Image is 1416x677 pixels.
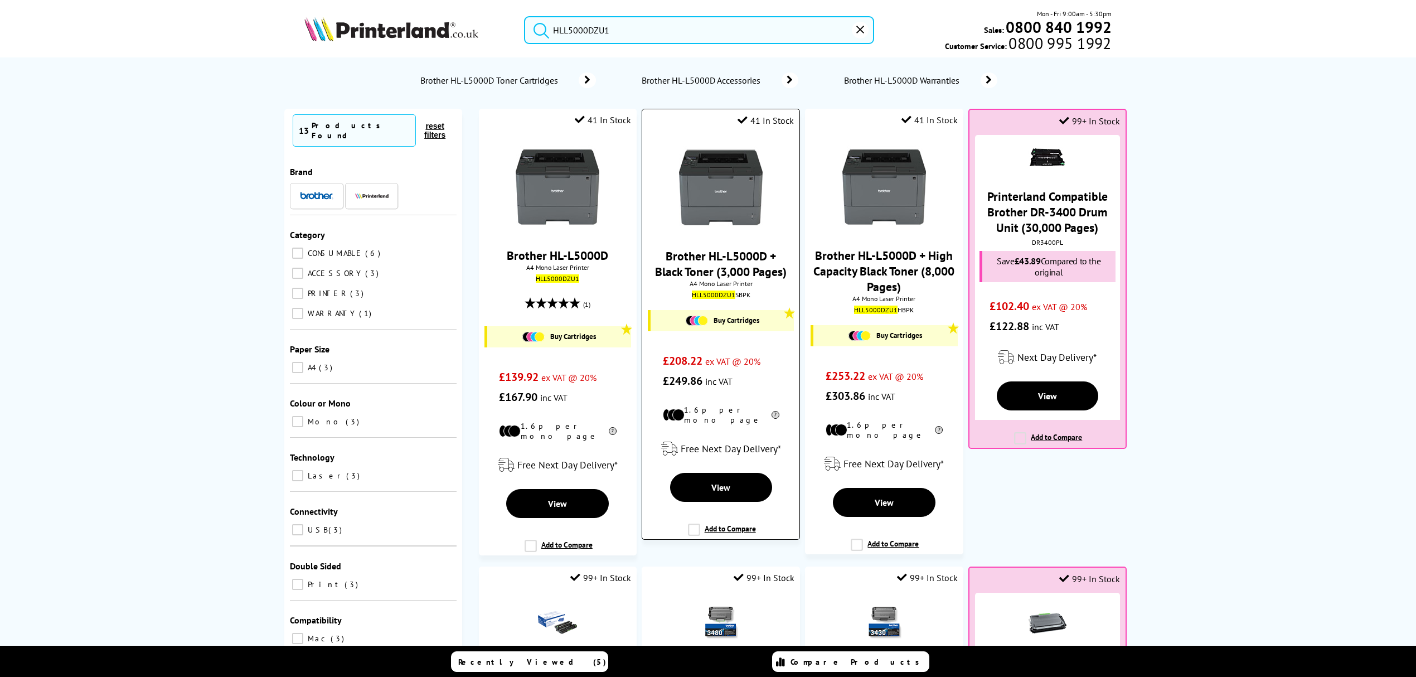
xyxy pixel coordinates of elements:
[292,268,303,279] input: ACCESSORY 3
[1059,573,1120,584] div: 99+ In Stock
[813,306,954,314] div: HBPK
[833,488,935,517] a: View
[290,506,338,517] span: Connectivity
[734,572,794,583] div: 99+ In Stock
[865,603,904,642] img: Brother-TN-3430-Toner-Packaging-New-Small.png
[876,331,922,340] span: Buy Cartridges
[290,452,334,463] span: Technology
[979,251,1115,282] div: Save Compared to the original
[648,433,793,465] div: modal_delivery
[997,381,1098,410] a: View
[350,288,366,298] span: 3
[843,457,944,470] span: Free Next Day Delivery*
[550,332,596,341] span: Buy Cartridges
[493,332,625,342] a: Buy Cartridges
[419,72,596,88] a: Brother HL-L5000D Toner Cartridges
[305,525,327,535] span: USB
[290,344,329,355] span: Paper Size
[345,579,361,589] span: 3
[670,473,772,502] a: View
[536,274,579,283] mark: HLL5000DZU1
[738,115,794,126] div: 41 In Stock
[458,657,607,667] span: Recently Viewed (5)
[506,489,609,518] a: View
[305,417,345,427] span: Mono
[692,291,735,299] mark: HLL5000DZU1
[819,331,952,341] a: Buy Cartridges
[346,471,362,481] span: 3
[1007,38,1111,49] span: 0800 995 1992
[290,560,341,572] span: Double Sided
[875,497,894,508] span: View
[305,471,345,481] span: Laser
[292,633,303,644] input: Mac 3
[1017,351,1097,364] span: Next Day Delivery*
[292,288,303,299] input: PRINTER 3
[663,354,702,368] span: £208.22
[688,524,756,545] label: Add to Compare
[641,72,798,88] a: Brother HL-L5000D Accessories
[655,248,787,279] a: Brother HL-L5000D + Black Toner (3,000 Pages)
[305,579,343,589] span: Print
[1014,432,1082,453] label: Add to Compare
[851,539,919,560] label: Add to Compare
[499,421,617,441] li: 1.6p per mono page
[416,121,454,140] button: reset filters
[772,651,929,672] a: Compare Products
[681,442,781,455] span: Free Next Day Delivery*
[499,390,537,404] span: £167.90
[705,356,760,367] span: ex VAT @ 20%
[517,458,618,471] span: Free Next Day Delivery*
[686,316,708,326] img: Cartridges
[365,248,383,258] span: 6
[516,145,599,229] img: brother-HL-L5000D-front-small.jpg
[522,332,545,342] img: Cartridges
[292,308,303,319] input: WARRANTY 1
[419,75,562,86] span: Brother HL-L5000D Toner Cartridges
[826,369,865,383] span: £253.22
[331,634,347,644] span: 3
[663,374,702,388] span: £249.86
[355,193,389,199] img: Printerland
[656,316,788,326] a: Buy Cartridges
[1028,604,1067,643] img: K15964ZA-small.gif
[679,146,763,229] img: brother-HL-L5000D-front-small.jpg
[1004,22,1112,32] a: 0800 840 1992
[842,145,926,229] img: brother-HL-L5000D-front-small.jpg
[292,248,303,259] input: CONSUMABLE 6
[868,391,895,402] span: inc VAT
[292,579,303,590] input: Print 3
[811,294,957,303] span: A4 Mono Laser Printer
[319,362,335,373] span: 3
[843,75,964,86] span: Brother HL-L5000D Warranties
[507,248,608,263] a: Brother HL-L5000D
[791,657,925,667] span: Compare Products
[1037,8,1112,19] span: Mon - Fri 9:00am - 5:30pm
[292,416,303,427] input: Mono 3
[826,420,943,440] li: 1.6p per mono page
[990,319,1029,333] span: £122.88
[328,525,345,535] span: 3
[548,498,567,509] span: View
[987,188,1108,235] a: Printerland Compatible Brother DR-3400 Drum Unit (30,000 Pages)
[570,572,631,583] div: 99+ In Stock
[848,331,871,341] img: Cartridges
[813,248,954,294] a: Brother HL-L5000D + High Capacity Black Toner (8,000 Pages)
[451,651,608,672] a: Recently Viewed (5)
[292,362,303,373] input: A4 3
[1028,146,1067,170] img: 11313400-small.jpg
[365,268,381,278] span: 3
[705,376,733,387] span: inc VAT
[290,615,342,626] span: Compatibility
[854,306,898,314] mark: HLL5000DZU1
[484,449,631,481] div: modal_delivery
[984,25,1004,35] span: Sales:
[1032,321,1059,332] span: inc VAT
[305,634,329,644] span: Mac
[1032,301,1087,312] span: ex VAT @ 20%
[701,603,740,642] img: Brother-TN-3480-Toner-Packaging-New-Small.png
[305,362,318,373] span: A4
[292,470,303,481] input: Laser 3
[945,38,1111,51] span: Customer Service:
[290,166,313,177] span: Brand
